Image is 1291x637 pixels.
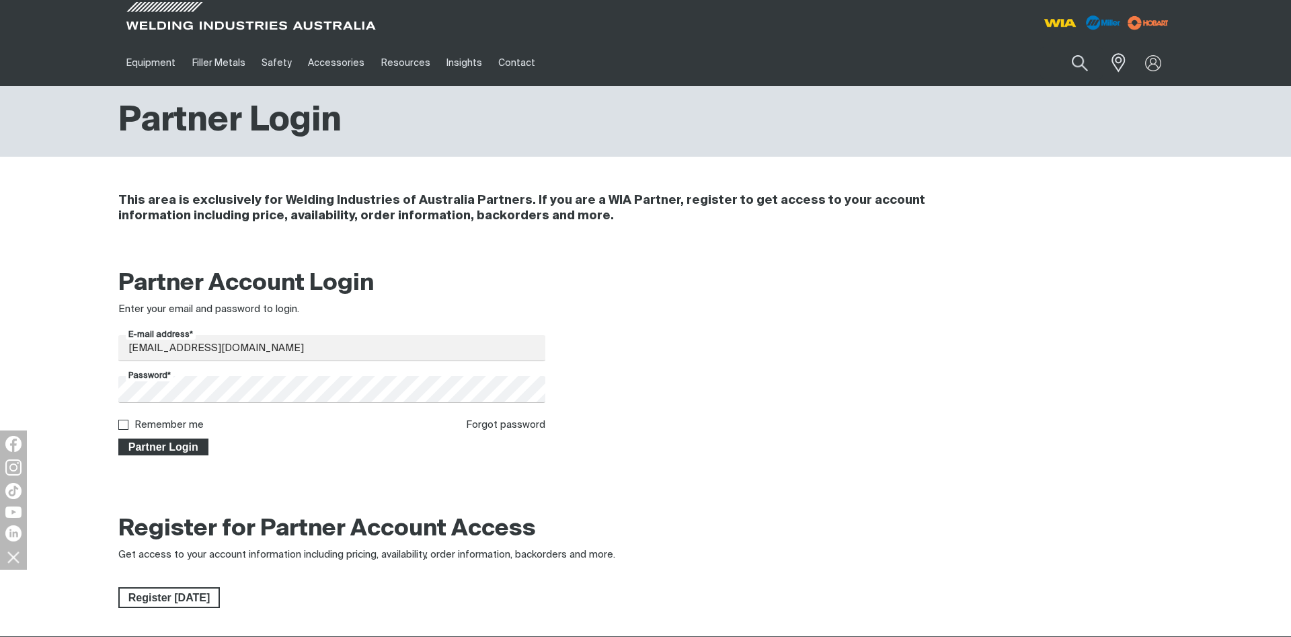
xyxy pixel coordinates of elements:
span: Get access to your account information including pricing, availability, order information, backor... [118,550,615,560]
input: Product name or item number... [1040,47,1103,79]
img: Facebook [5,436,22,452]
a: Insights [438,40,490,86]
a: Contact [490,40,543,86]
a: Register Today [118,587,220,609]
span: Register [DATE] [120,587,219,609]
a: Safety [253,40,300,86]
a: Forgot password [466,420,545,430]
label: Remember me [134,420,204,430]
img: TikTok [5,483,22,499]
nav: Main [118,40,909,86]
img: hide socials [2,546,25,568]
h2: Partner Account Login [118,269,545,299]
a: Accessories [300,40,373,86]
div: Enter your email and password to login. [118,302,545,317]
a: Equipment [118,40,184,86]
img: YouTube [5,507,22,518]
h4: This area is exclusively for Welding Industries of Australia Partners. If you are a WIA Partner, ... [118,193,993,224]
img: LinkedIn [5,525,22,541]
span: Partner Login [120,439,207,456]
button: Search products [1057,47,1103,79]
img: Instagram [5,459,22,476]
a: Filler Metals [184,40,253,86]
img: miller [1124,13,1173,33]
h2: Register for Partner Account Access [118,515,536,544]
button: Partner Login [118,439,208,456]
h1: Partner Login [118,100,342,143]
a: Resources [373,40,438,86]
